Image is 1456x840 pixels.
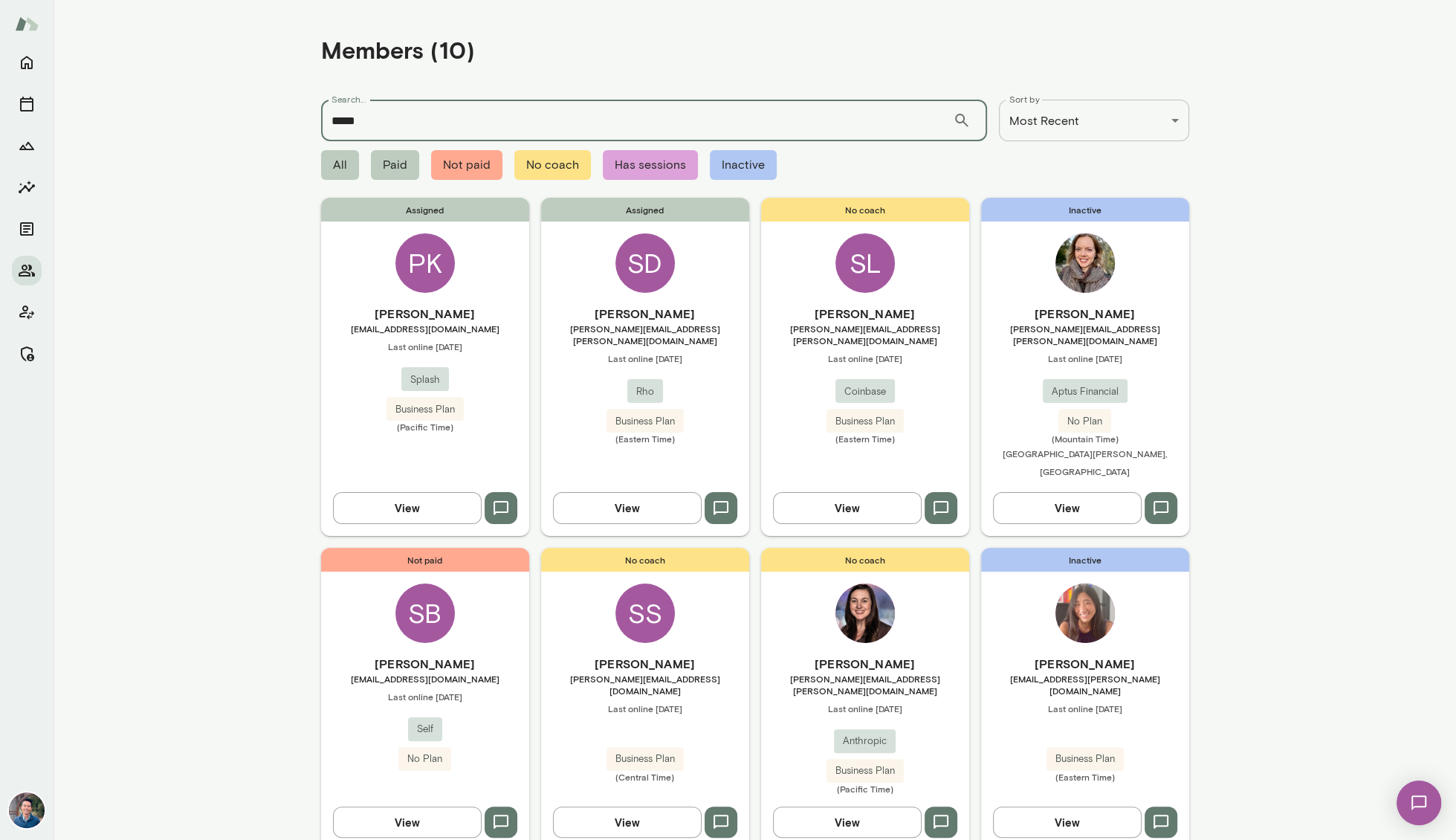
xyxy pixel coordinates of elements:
[9,792,45,828] img: Alex Yu
[761,655,969,673] h6: [PERSON_NAME]
[12,48,42,77] button: Home
[773,492,922,523] button: View
[1003,448,1167,476] span: [GEOGRAPHIC_DATA][PERSON_NAME], [GEOGRAPHIC_DATA]
[553,807,702,838] button: View
[321,198,529,222] span: Assigned
[1009,93,1040,106] label: Sort by
[395,584,455,643] div: SB
[12,131,42,161] button: Growth Plan
[761,548,969,572] span: No coach
[999,100,1189,141] div: Most Recent
[321,673,529,685] span: [EMAIL_ADDRESS][DOMAIN_NAME]
[835,384,895,399] span: Coinbase
[761,305,969,323] h6: [PERSON_NAME]
[395,233,455,293] div: PK
[606,414,684,429] span: Business Plan
[1055,584,1115,643] img: Stephanie Kwok
[12,214,42,244] button: Documents
[408,722,442,737] span: Self
[321,323,529,335] span: [EMAIL_ADDRESS][DOMAIN_NAME]
[371,150,419,180] span: Paid
[826,414,904,429] span: Business Plan
[1043,384,1127,399] span: Aptus Financial
[761,323,969,346] span: [PERSON_NAME][EMAIL_ADDRESS][PERSON_NAME][DOMAIN_NAME]
[981,702,1189,714] span: Last online [DATE]
[1058,414,1111,429] span: No Plan
[835,584,895,643] img: Stephanie Baysinger
[615,584,675,643] div: SS
[12,89,42,119] button: Sessions
[12,339,42,369] button: Manage
[834,734,896,749] span: Anthropic
[12,297,42,327] button: Client app
[401,372,449,387] span: Splash
[761,783,969,795] span: (Pacific Time)
[321,305,529,323] h6: [PERSON_NAME]
[333,492,482,523] button: View
[386,402,464,417] span: Business Plan
[981,433,1189,445] span: (Mountain Time)
[606,752,684,766] span: Business Plan
[321,691,529,702] span: Last online [DATE]
[12,256,42,285] button: Members
[981,673,1189,697] span: [EMAIL_ADDRESS][PERSON_NAME][DOMAIN_NAME]
[981,771,1189,783] span: (Eastern Time)
[981,198,1189,222] span: Inactive
[514,150,591,180] span: No coach
[321,421,529,433] span: (Pacific Time)
[553,492,702,523] button: View
[761,433,969,445] span: (Eastern Time)
[12,172,42,202] button: Insights
[761,673,969,697] span: [PERSON_NAME][EMAIL_ADDRESS][PERSON_NAME][DOMAIN_NAME]
[761,352,969,364] span: Last online [DATE]
[835,233,895,293] div: SL
[333,807,482,838] button: View
[541,702,749,714] span: Last online [DATE]
[321,655,529,673] h6: [PERSON_NAME]
[761,702,969,714] span: Last online [DATE]
[981,323,1189,346] span: [PERSON_NAME][EMAIL_ADDRESS][PERSON_NAME][DOMAIN_NAME]
[710,150,777,180] span: Inactive
[541,198,749,222] span: Assigned
[981,305,1189,323] h6: [PERSON_NAME]
[541,433,749,445] span: (Eastern Time)
[321,548,529,572] span: Not paid
[981,655,1189,673] h6: [PERSON_NAME]
[321,150,359,180] span: All
[321,340,529,352] span: Last online [DATE]
[331,93,366,106] label: Search...
[1055,233,1115,293] img: Stephanie Matthews
[398,752,451,766] span: No Plan
[431,150,502,180] span: Not paid
[981,548,1189,572] span: Inactive
[541,655,749,673] h6: [PERSON_NAME]
[541,771,749,783] span: (Central Time)
[627,384,663,399] span: Rho
[993,492,1142,523] button: View
[541,548,749,572] span: No coach
[1046,752,1124,766] span: Business Plan
[773,807,922,838] button: View
[541,305,749,323] h6: [PERSON_NAME]
[541,323,749,346] span: [PERSON_NAME][EMAIL_ADDRESS][PERSON_NAME][DOMAIN_NAME]
[826,763,904,778] span: Business Plan
[993,807,1142,838] button: View
[761,198,969,222] span: No coach
[981,352,1189,364] span: Last online [DATE]
[15,10,39,38] img: Mento
[321,36,475,64] h4: Members (10)
[615,233,675,293] div: SD
[541,352,749,364] span: Last online [DATE]
[541,673,749,697] span: [PERSON_NAME][EMAIL_ADDRESS][DOMAIN_NAME]
[603,150,698,180] span: Has sessions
